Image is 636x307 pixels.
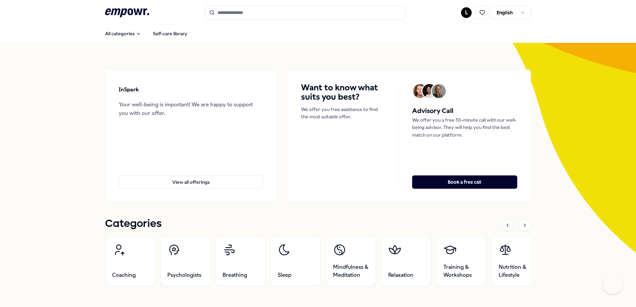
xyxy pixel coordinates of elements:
span: Relaxation [388,271,413,279]
h1: Categories [105,216,162,232]
a: Training & Workshops [436,236,486,286]
img: Avatar [422,84,436,98]
span: Coaching [112,271,136,279]
button: Book a free call [412,175,517,189]
a: Self-care library [148,27,193,40]
input: Search for products, categories or subcategories [205,5,405,20]
a: Nutrition & Lifestyle [492,236,542,286]
span: Training & Workshops [443,263,479,279]
iframe: Help Scout Beacon - Open [603,274,623,294]
span: Nutrition & Lifestyle [499,263,535,279]
img: Avatar [413,84,427,98]
nav: Main [100,27,193,40]
div: Your well-being is important! We are happy to support you with our offer. [119,100,263,117]
h5: Advisory Call [412,106,517,116]
a: Breathing [216,236,265,286]
a: Psychologists [160,236,210,286]
span: Psychologists [167,271,201,279]
h4: Want to know what suits you best? [301,83,385,102]
p: We offer you free assistance to find the most suitable offer. [301,106,385,121]
span: Breathing [223,271,247,279]
a: Relaxation [381,236,431,286]
button: View all offerings [119,175,263,189]
button: L [461,7,472,18]
a: Coaching [105,236,155,286]
a: Sleep [271,236,321,286]
span: Sleep [278,271,291,279]
span: Mindfulness & Meditation [333,263,369,279]
p: We offer you a free 30-minute call with our well-being advisor. They will help you find the best ... [412,116,517,139]
img: Avatar [432,84,446,98]
a: View all offerings [119,165,263,189]
p: InSpark [119,85,139,94]
button: All categories [100,27,146,40]
a: Mindfulness & Meditation [326,236,376,286]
